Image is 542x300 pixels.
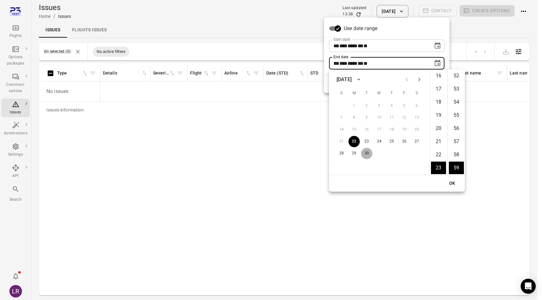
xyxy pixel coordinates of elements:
li: 22 hours [431,148,446,161]
button: 26 [399,136,410,147]
span: Saturday [411,87,422,100]
li: 23 hours [431,162,446,174]
button: 24 [374,136,385,147]
li: 59 minutes [449,162,464,174]
li: 58 minutes [449,148,464,161]
li: 21 hours [431,135,446,148]
li: 55 minutes [449,109,464,122]
span: Tuesday [361,87,372,100]
span: Friday [399,87,410,100]
span: Wednesday [374,87,385,100]
button: 23 [361,136,372,147]
li: 57 minutes [449,135,464,148]
label: End date [333,54,348,59]
button: OK [442,178,462,189]
li: 53 minutes [449,83,464,95]
button: Choose date, selected date is Sep 22, 2025 [431,39,444,52]
div: Open Intercom Messenger [521,279,536,294]
button: 28 [336,148,347,159]
ul: Select minutes [447,70,465,175]
li: 19 hours [431,109,446,122]
button: 27 [411,136,422,147]
span: Monday [348,87,360,100]
button: 29 [348,148,360,159]
li: 20 hours [431,122,446,135]
span: Sunday [336,87,347,100]
button: 25 [386,136,397,147]
li: 17 hours [431,83,446,95]
span: Day [333,61,339,66]
span: Month [339,44,348,48]
span: Minutes [364,61,368,66]
button: 30 [361,148,372,159]
label: Start date [333,37,350,42]
span: Year [348,44,358,48]
button: 22 [348,136,360,147]
li: 54 minutes [449,96,464,108]
ul: Select hours [430,70,447,175]
li: 56 minutes [449,122,464,135]
button: Next month [413,73,426,86]
span: Day [333,44,339,48]
span: Minutes [364,44,368,48]
button: Choose date, selected date is Sep 22, 2025 [431,57,444,70]
span: Use date range [344,25,377,32]
span: Thursday [386,87,397,100]
span: Year [348,61,358,66]
span: Hours [358,61,364,66]
div: [DATE] [337,76,352,83]
li: 16 hours [431,70,446,82]
li: 52 minutes [449,70,464,82]
span: Month [339,61,348,66]
button: calendar view is open, switch to year view [353,74,364,85]
span: Hours [358,44,364,48]
li: 18 hours [431,96,446,108]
